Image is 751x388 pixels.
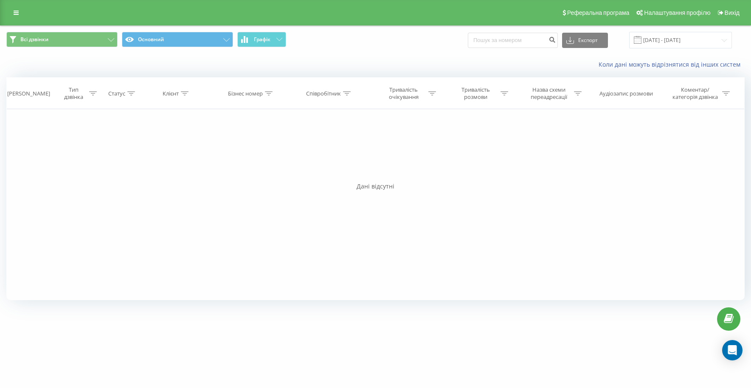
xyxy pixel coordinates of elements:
button: Основний [122,32,233,47]
div: Дані відсутні [6,182,745,191]
div: Open Intercom Messenger [722,340,743,360]
div: Тип дзвінка [60,86,87,101]
a: Коли дані можуть відрізнятися вiд інших систем [599,60,745,68]
div: Коментар/категорія дзвінка [670,86,720,101]
div: Бізнес номер [228,90,263,97]
div: [PERSON_NAME] [7,90,50,97]
span: Графік [254,37,270,42]
span: Вихід [725,9,740,16]
span: Реферальна програма [567,9,630,16]
button: Експорт [562,33,608,48]
div: Тривалість очікування [381,86,426,101]
span: Налаштування профілю [644,9,710,16]
div: Назва схеми переадресації [526,86,572,101]
div: Тривалість розмови [453,86,498,101]
div: Клієнт [163,90,179,97]
input: Пошук за номером [468,33,558,48]
div: Аудіозапис розмови [599,90,653,97]
button: Всі дзвінки [6,32,118,47]
div: Статус [108,90,125,97]
div: Співробітник [306,90,341,97]
span: Всі дзвінки [20,36,48,43]
button: Графік [237,32,286,47]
